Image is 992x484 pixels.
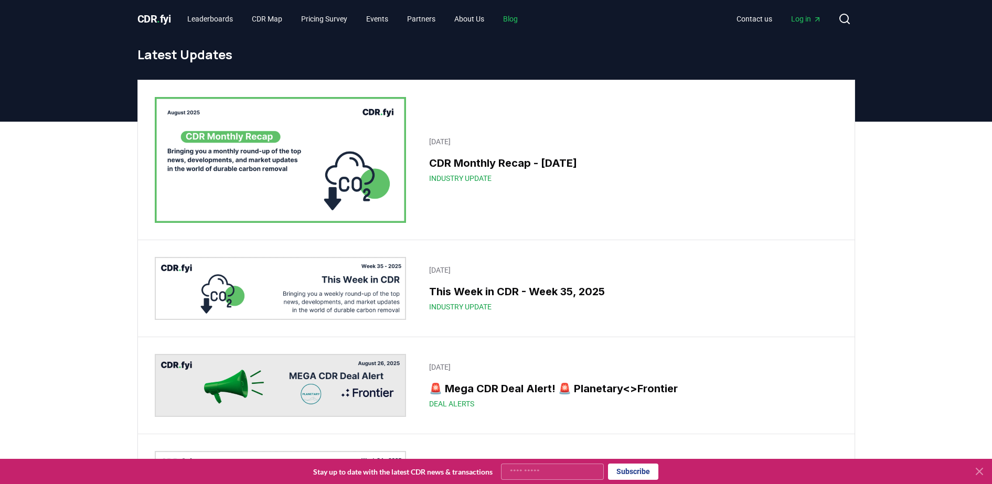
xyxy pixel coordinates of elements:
span: Deal Alerts [429,399,474,409]
span: CDR fyi [137,13,171,25]
p: [DATE] [429,136,831,147]
p: [DATE] [429,265,831,275]
h3: 🚨 Mega CDR Deal Alert! 🚨 Planetary<>Frontier [429,381,831,396]
img: This Week in CDR - Week 35, 2025 blog post image [155,257,407,320]
span: Industry Update [429,302,492,312]
a: Pricing Survey [293,9,356,28]
a: [DATE]🚨 Mega CDR Deal Alert! 🚨 Planetary<>FrontierDeal Alerts [423,356,837,415]
h3: CDR Monthly Recap - [DATE] [429,155,831,171]
a: About Us [446,9,493,28]
h3: This Week in CDR - Week 35, 2025 [429,284,831,299]
a: Contact us [728,9,781,28]
a: Leaderboards [179,9,241,28]
a: Partners [399,9,444,28]
nav: Main [728,9,830,28]
span: Industry Update [429,173,492,184]
span: . [157,13,160,25]
h1: Latest Updates [137,46,855,63]
p: [DATE] [429,362,831,372]
a: Events [358,9,397,28]
a: CDR.fyi [137,12,171,26]
img: CDR Monthly Recap - August 2025 blog post image [155,97,407,223]
span: Log in [791,14,822,24]
nav: Main [179,9,526,28]
a: [DATE]This Week in CDR - Week 35, 2025Industry Update [423,259,837,318]
a: CDR Map [243,9,291,28]
a: Blog [495,9,526,28]
img: 🚨 Mega CDR Deal Alert! 🚨 Planetary<>Frontier blog post image [155,354,407,417]
a: [DATE]CDR Monthly Recap - [DATE]Industry Update [423,130,837,190]
a: Log in [783,9,830,28]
